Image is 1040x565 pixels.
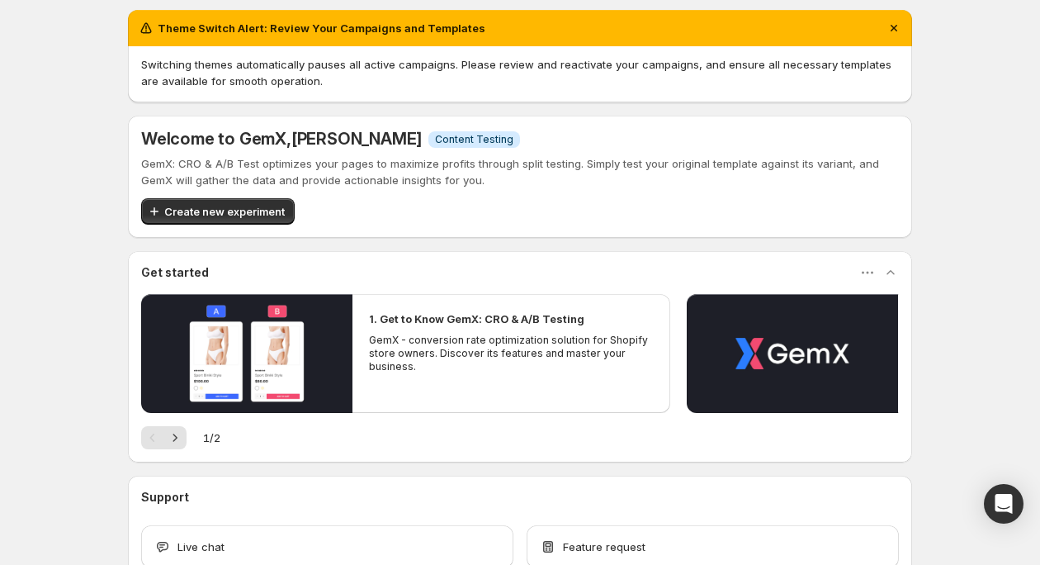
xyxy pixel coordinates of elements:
h2: 1. Get to Know GemX: CRO & A/B Testing [369,311,584,327]
button: Create new experiment [141,198,295,225]
span: Feature request [563,539,645,555]
span: Content Testing [435,133,513,146]
p: GemX - conversion rate optimization solution for Shopify store owners. Discover its features and ... [369,334,653,373]
h5: Welcome to GemX [141,129,422,149]
button: Next [163,426,187,449]
h2: Theme Switch Alert: Review Your Campaigns and Templates [158,20,485,36]
span: Switching themes automatically pauses all active campaigns. Please review and reactivate your cam... [141,58,891,88]
span: 1 / 2 [203,430,220,446]
p: GemX: CRO & A/B Test optimizes your pages to maximize profits through split testing. Simply test ... [141,155,899,188]
span: , [PERSON_NAME] [286,129,422,149]
div: Open Intercom Messenger [984,484,1023,524]
span: Create new experiment [164,203,285,220]
h3: Support [141,489,189,506]
h3: Get started [141,264,209,281]
span: Live chat [177,539,225,555]
button: Dismiss notification [882,17,905,40]
button: Play video [141,294,352,413]
nav: Pagination [141,426,187,449]
button: Play video [687,294,898,413]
